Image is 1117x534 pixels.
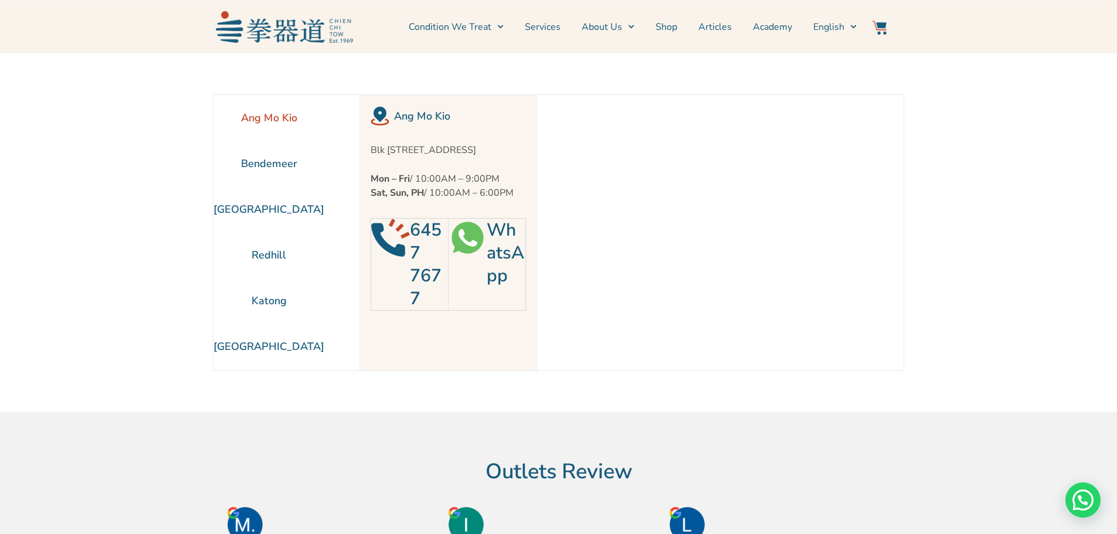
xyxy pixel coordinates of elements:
span: English [813,20,844,34]
strong: Sat, Sun, PH [371,186,424,199]
nav: Menu [359,12,857,42]
h2: Outlets Review [222,459,896,485]
a: Articles [698,12,732,42]
img: Website Icon-03 [872,21,887,35]
a: Services [525,12,561,42]
a: English [813,12,857,42]
a: Shop [656,12,677,42]
strong: Mon – Fri [371,172,410,185]
p: / 10:00AM – 9:00PM / 10:00AM – 6:00PM [371,172,526,200]
a: 6457 7677 [410,218,442,311]
a: Academy [753,12,792,42]
a: Condition We Treat [409,12,504,42]
h2: Ang Mo Kio [394,108,526,124]
iframe: Chien Chi Tow Healthcare Ang Mo Kio [538,95,870,370]
p: Blk [STREET_ADDRESS] [371,143,526,157]
a: WhatsApp [487,218,524,288]
a: About Us [582,12,634,42]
